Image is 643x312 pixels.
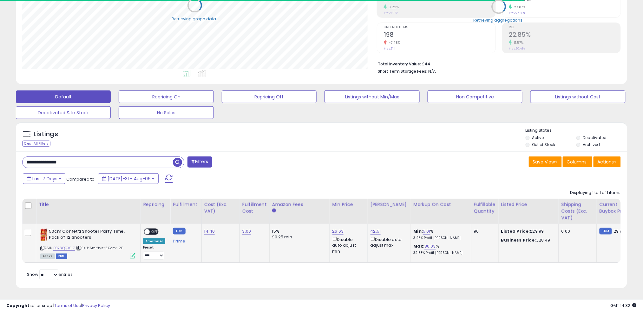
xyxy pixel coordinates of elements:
[119,106,213,119] button: No Sales
[16,106,111,119] button: Deactivated & In Stock
[53,245,75,251] a: B073QQXSL7
[423,228,430,235] a: 5.01
[40,254,55,259] span: All listings currently available for purchase on Amazon
[272,208,276,214] small: Amazon Fees.
[600,228,612,235] small: FBM
[371,228,381,235] a: 42.51
[54,302,81,309] a: Terms of Use
[424,243,436,249] a: 80.03
[501,201,556,208] div: Listed Price
[204,201,237,215] div: Cost (Exc. VAT)
[143,201,167,208] div: Repricing
[583,142,600,147] label: Archived
[108,176,151,182] span: [DATE]-31 - Aug-06
[22,141,50,147] div: Clear All Filters
[40,229,47,241] img: 51T3Cb4SwdL._SL40_.jpg
[332,228,344,235] a: 26.63
[272,234,325,240] div: £0.25 min
[414,229,466,240] div: %
[567,159,587,165] span: Columns
[23,173,65,184] button: Last 7 Days
[332,236,363,254] div: Disable auto adjust min
[325,90,419,103] button: Listings without Min/Max
[371,201,408,208] div: [PERSON_NAME]
[150,229,160,235] span: OFF
[414,251,466,255] p: 32.53% Profit [PERSON_NAME]
[414,236,466,240] p: 3.25% Profit [PERSON_NAME]
[98,173,159,184] button: [DATE]-31 - Aug-06
[143,238,165,244] div: Amazon AI
[529,156,562,167] button: Save View
[583,135,607,140] label: Deactivated
[56,254,67,259] span: FBM
[40,229,135,258] div: ASIN:
[561,201,594,221] div: Shipping Costs (Exc. VAT)
[187,156,212,168] button: Filters
[526,128,627,134] p: Listing States:
[532,142,555,147] label: Out of Stock
[530,90,625,103] button: Listings without Cost
[27,271,73,277] span: Show: entries
[371,236,406,248] div: Disable auto adjust max
[82,302,110,309] a: Privacy Policy
[473,17,524,23] div: Retrieving aggregations..
[222,90,317,103] button: Repricing Off
[34,130,58,139] h5: Listings
[414,201,469,208] div: Markup on Cost
[32,176,57,182] span: Last 7 Days
[501,228,530,234] b: Listed Price:
[39,201,138,208] div: Title
[474,201,496,215] div: Fulfillable Quantity
[501,237,554,243] div: £28.49
[474,229,494,234] div: 96
[6,303,110,309] div: seller snap | |
[119,90,213,103] button: Repricing On
[16,90,111,103] button: Default
[66,176,95,182] span: Compared to:
[272,229,325,234] div: 15%
[594,156,621,167] button: Actions
[501,237,536,243] b: Business Price:
[242,201,267,215] div: Fulfillment Cost
[414,243,425,249] b: Max:
[173,236,196,244] div: Prime
[611,302,637,309] span: 2025-08-14 14:32 GMT
[76,245,123,250] span: | SKU: Smiffys-50cm-12P
[242,228,251,235] a: 3.00
[49,229,126,242] b: 50cm Confetti Shooter Party Time. Pack of 12 Shooters
[172,16,218,22] div: Retrieving graph data..
[613,228,625,234] span: 29.99
[411,199,471,224] th: The percentage added to the cost of goods (COGS) that forms the calculator for Min & Max prices.
[561,229,592,234] div: 0.00
[600,201,632,215] div: Current Buybox Price
[532,135,544,140] label: Active
[204,228,215,235] a: 14.40
[428,90,522,103] button: Non Competitive
[332,201,365,208] div: Min Price
[173,228,185,235] small: FBM
[501,229,554,234] div: £29.99
[563,156,593,167] button: Columns
[143,245,165,260] div: Preset:
[570,190,621,196] div: Displaying 1 to 1 of 1 items
[414,243,466,255] div: %
[6,302,30,309] strong: Copyright
[414,228,423,234] b: Min:
[272,201,327,208] div: Amazon Fees
[173,201,199,208] div: Fulfillment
